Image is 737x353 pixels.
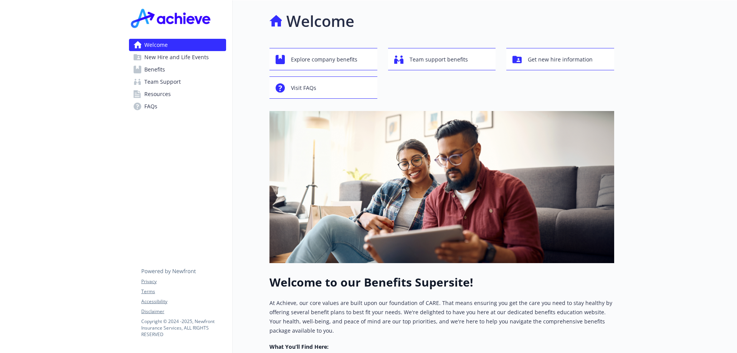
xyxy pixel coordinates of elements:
span: Get new hire information [528,52,593,67]
a: Team Support [129,76,226,88]
span: Welcome [144,39,168,51]
a: Terms [141,288,226,295]
span: Benefits [144,63,165,76]
span: New Hire and Life Events [144,51,209,63]
button: Explore company benefits [269,48,377,70]
a: Benefits [129,63,226,76]
p: At Achieve, our core values are built upon our foundation of CARE. That means ensuring you get th... [269,298,614,335]
button: Visit FAQs [269,76,377,99]
button: Team support benefits [388,48,496,70]
strong: What You’ll Find Here: [269,343,329,350]
a: New Hire and Life Events [129,51,226,63]
span: Resources [144,88,171,100]
a: Privacy [141,278,226,285]
a: Disclaimer [141,308,226,315]
span: FAQs [144,100,157,113]
h1: Welcome to our Benefits Supersite! [269,275,614,289]
img: overview page banner [269,111,614,263]
a: FAQs [129,100,226,113]
span: Explore company benefits [291,52,357,67]
a: Resources [129,88,226,100]
span: Team Support [144,76,181,88]
p: Copyright © 2024 - 2025 , Newfront Insurance Services, ALL RIGHTS RESERVED [141,318,226,338]
span: Team support benefits [410,52,468,67]
span: Visit FAQs [291,81,316,95]
a: Accessibility [141,298,226,305]
button: Get new hire information [506,48,614,70]
a: Welcome [129,39,226,51]
h1: Welcome [286,10,354,33]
